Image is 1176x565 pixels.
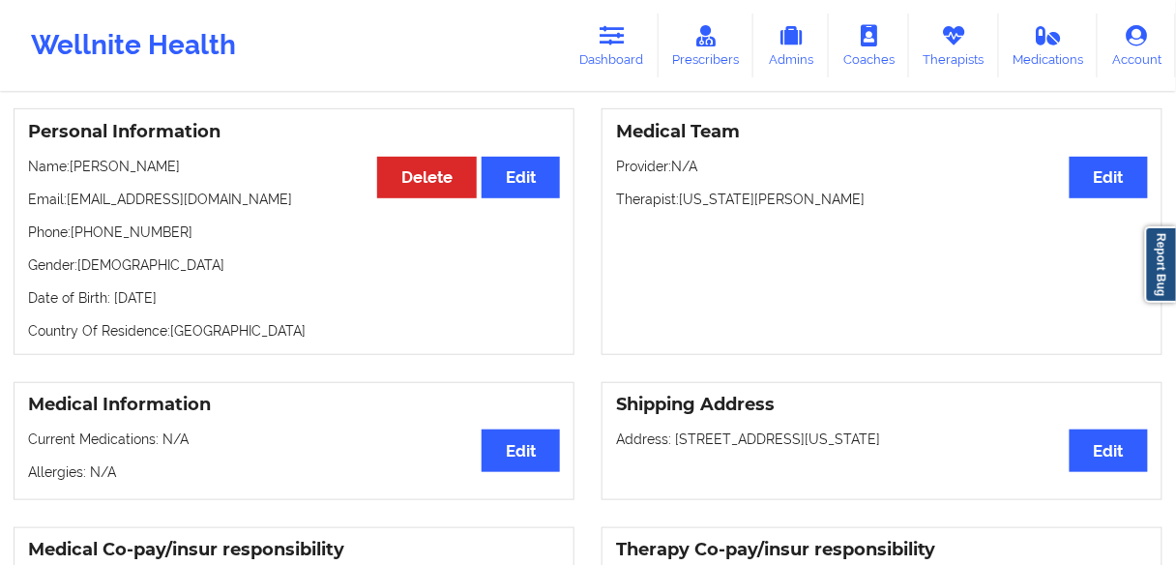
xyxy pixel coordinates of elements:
a: Therapists [909,14,999,77]
a: Medications [999,14,1099,77]
h3: Medical Information [28,394,560,416]
p: Phone: [PHONE_NUMBER] [28,223,560,242]
p: Date of Birth: [DATE] [28,288,560,308]
p: Name: [PERSON_NAME] [28,157,560,176]
a: Dashboard [566,14,659,77]
h3: Medical Co-pay/insur responsibility [28,539,560,561]
p: Email: [EMAIL_ADDRESS][DOMAIN_NAME] [28,190,560,209]
button: Delete [377,157,477,198]
p: Therapist: [US_STATE][PERSON_NAME] [616,190,1148,209]
h3: Therapy Co-pay/insur responsibility [616,539,1148,561]
h3: Personal Information [28,121,560,143]
a: Prescribers [659,14,754,77]
p: Allergies: N/A [28,462,560,482]
a: Account [1098,14,1176,77]
a: Admins [753,14,829,77]
p: Provider: N/A [616,157,1148,176]
button: Edit [1070,157,1148,198]
p: Address: [STREET_ADDRESS][US_STATE] [616,430,1148,449]
button: Edit [1070,430,1148,471]
p: Current Medications: N/A [28,430,560,449]
p: Country Of Residence: [GEOGRAPHIC_DATA] [28,321,560,341]
p: Gender: [DEMOGRAPHIC_DATA] [28,255,560,275]
button: Edit [482,430,560,471]
a: Report Bug [1145,226,1176,303]
h3: Shipping Address [616,394,1148,416]
a: Coaches [829,14,909,77]
button: Edit [482,157,560,198]
h3: Medical Team [616,121,1148,143]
